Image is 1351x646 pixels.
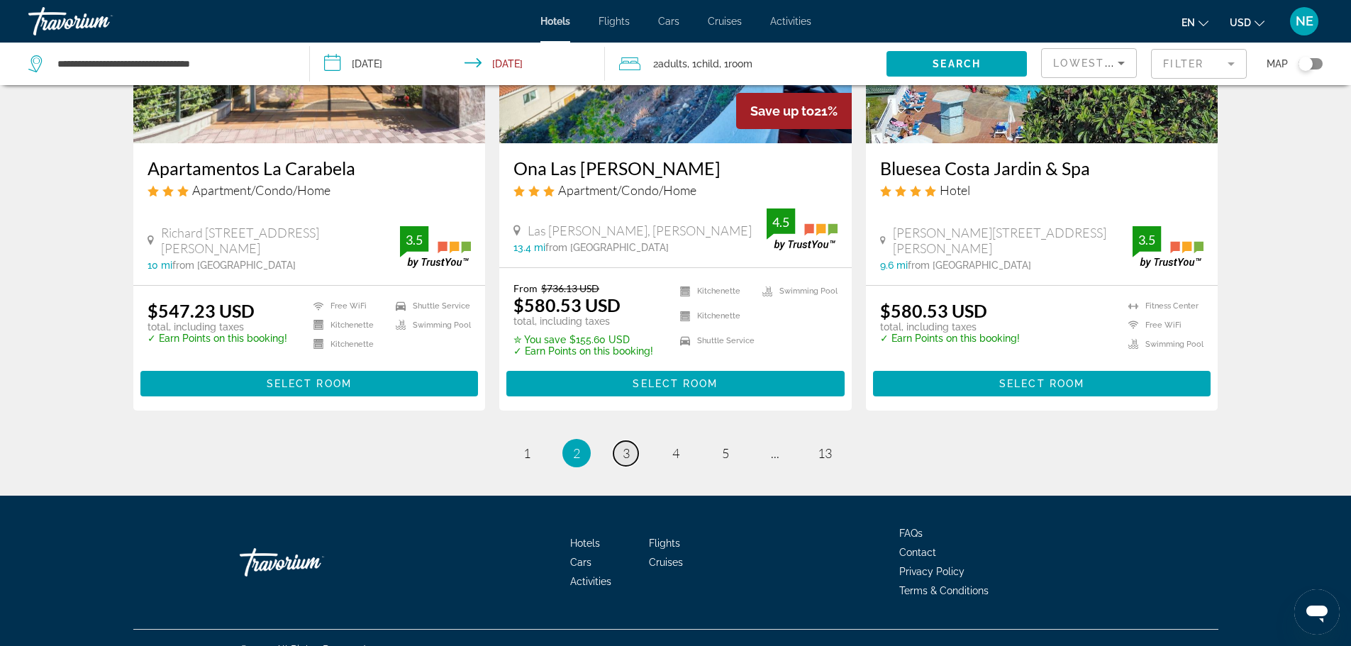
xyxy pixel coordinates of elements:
span: en [1182,17,1195,28]
span: Select Room [999,378,1084,389]
a: Cars [658,16,679,27]
a: Activities [570,576,611,587]
li: Shuttle Service [673,332,755,350]
span: ... [771,445,779,461]
li: Fitness Center [1121,300,1203,312]
a: Cars [570,557,591,568]
span: Select Room [633,378,718,389]
span: 13 [818,445,832,461]
span: Lowest Price [1053,57,1144,69]
p: total, including taxes [880,321,1020,333]
span: ✮ You save [513,334,566,345]
li: Kitchenette [673,307,755,325]
a: Bluesea Costa Jardin & Spa [880,157,1204,179]
div: 3.5 [1133,231,1161,248]
span: Child [696,58,719,69]
iframe: Buton lansare fereastră mesagerie [1294,589,1340,635]
a: Cruises [649,557,683,568]
a: Contact [899,547,936,558]
span: 10 mi [148,260,172,271]
button: Check-in date: Dec 23, 2025 Check-out date: Dec 26, 2025 [310,43,606,85]
span: Richard [STREET_ADDRESS][PERSON_NAME] [161,225,400,256]
ins: $547.23 USD [148,300,255,321]
button: Change currency [1230,12,1264,33]
a: Cruises [708,16,742,27]
span: NE [1296,14,1313,28]
button: Toggle map [1288,57,1323,70]
a: Travorium [240,541,382,584]
div: 3 star Apartment [513,182,838,198]
a: Ona Las [PERSON_NAME] [513,157,838,179]
span: 2 [573,445,580,461]
li: Kitchenette [673,282,755,300]
del: $736.13 USD [541,282,599,294]
li: Swimming Pool [389,319,471,331]
a: Select Room [506,374,845,390]
div: 4 star Hotel [880,182,1204,198]
p: total, including taxes [513,316,653,327]
li: Free WiFi [306,300,389,312]
span: Save up to [750,104,814,118]
ins: $580.53 USD [880,300,987,321]
li: Swimming Pool [755,282,838,300]
a: Privacy Policy [899,566,964,577]
button: Change language [1182,12,1208,33]
span: USD [1230,17,1251,28]
div: 3.5 [400,231,428,248]
li: Shuttle Service [389,300,471,312]
button: Filter [1151,48,1247,79]
ins: $580.53 USD [513,294,621,316]
a: Travorium [28,3,170,40]
p: $155.60 USD [513,334,653,345]
p: ✓ Earn Points on this booking! [513,345,653,357]
li: Free WiFi [1121,319,1203,331]
button: Select Room [140,371,479,396]
a: Hotels [570,538,600,549]
span: FAQs [899,528,923,539]
li: Kitchenette [306,338,389,350]
span: [PERSON_NAME][STREET_ADDRESS][PERSON_NAME] [893,225,1133,256]
span: Select Room [267,378,352,389]
a: Apartamentos La Carabela [148,157,472,179]
span: Hotel [940,182,970,198]
span: Adults [658,58,687,69]
a: Activities [770,16,811,27]
img: trustyou-badge.svg [1133,226,1203,268]
span: 4 [672,445,679,461]
span: Map [1267,54,1288,74]
span: , 1 [687,54,719,74]
span: Apartment/Condo/Home [192,182,330,198]
span: Flights [599,16,630,27]
span: Room [728,58,752,69]
a: Flights [649,538,680,549]
span: Search [933,58,981,69]
span: 13.4 mi [513,242,545,253]
span: Las [PERSON_NAME], [PERSON_NAME] [528,223,752,238]
li: Swimming Pool [1121,338,1203,350]
span: Apartment/Condo/Home [558,182,696,198]
span: 3 [623,445,630,461]
div: 4.5 [767,213,795,230]
span: from [GEOGRAPHIC_DATA] [545,242,669,253]
button: User Menu [1286,6,1323,36]
span: 1 [523,445,530,461]
button: Travelers: 2 adults, 1 child [605,43,886,85]
nav: Pagination [133,439,1218,467]
span: Terms & Conditions [899,585,989,596]
a: Hotels [540,16,570,27]
a: Select Room [140,374,479,390]
span: From [513,282,538,294]
a: Select Room [873,374,1211,390]
img: trustyou-badge.svg [400,226,471,268]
